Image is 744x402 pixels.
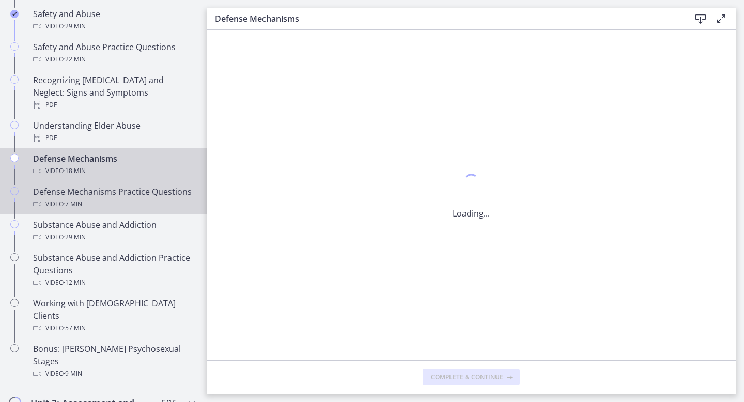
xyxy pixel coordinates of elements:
[423,369,520,385] button: Complete & continue
[33,185,194,210] div: Defense Mechanisms Practice Questions
[10,10,19,18] i: Completed
[33,322,194,334] div: Video
[33,367,194,380] div: Video
[33,219,194,243] div: Substance Abuse and Addiction
[33,53,194,66] div: Video
[33,297,194,334] div: Working with [DEMOGRAPHIC_DATA] Clients
[33,74,194,111] div: Recognizing [MEDICAL_DATA] and Neglect: Signs and Symptoms
[33,20,194,33] div: Video
[33,152,194,177] div: Defense Mechanisms
[33,8,194,33] div: Safety and Abuse
[33,99,194,111] div: PDF
[64,53,86,66] span: · 22 min
[33,276,194,289] div: Video
[215,12,674,25] h3: Defense Mechanisms
[33,119,194,144] div: Understanding Elder Abuse
[64,165,86,177] span: · 18 min
[33,132,194,144] div: PDF
[33,198,194,210] div: Video
[33,231,194,243] div: Video
[64,198,82,210] span: · 7 min
[453,171,490,195] div: 1
[33,252,194,289] div: Substance Abuse and Addiction Practice Questions
[64,231,86,243] span: · 29 min
[64,322,86,334] span: · 57 min
[431,373,503,381] span: Complete & continue
[33,343,194,380] div: Bonus: [PERSON_NAME] Psychosexual Stages
[64,276,86,289] span: · 12 min
[33,165,194,177] div: Video
[33,41,194,66] div: Safety and Abuse Practice Questions
[64,20,86,33] span: · 29 min
[453,207,490,220] p: Loading...
[64,367,82,380] span: · 9 min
